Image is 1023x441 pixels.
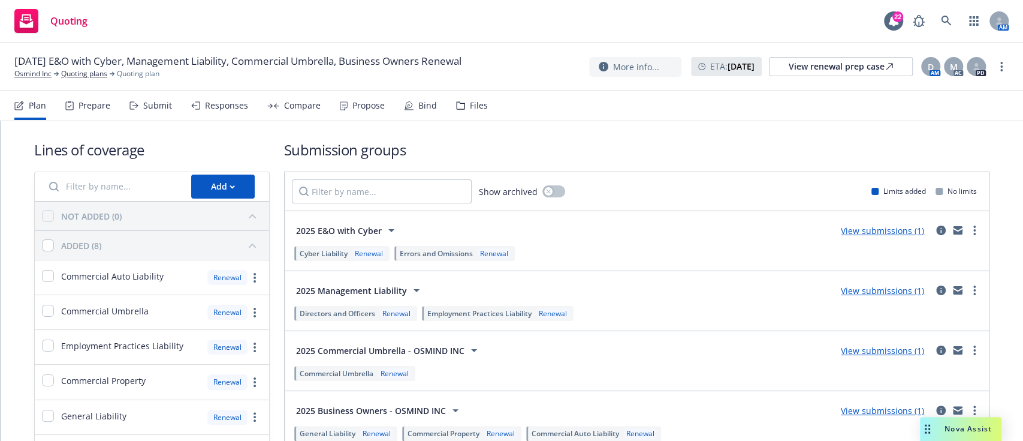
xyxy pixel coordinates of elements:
a: more [248,340,262,355]
div: Renewal [360,428,393,439]
input: Filter by name... [292,179,472,203]
span: More info... [613,61,659,73]
a: more [248,375,262,389]
span: Employment Practices Liability [427,308,532,319]
a: View submissions (1) [841,405,924,416]
span: 2025 Management Liability [296,284,407,297]
div: 22 [892,11,903,22]
div: No limits [936,186,977,196]
a: more [967,403,982,418]
div: Plan [29,101,46,110]
div: Renewal [380,308,413,319]
a: mail [950,403,965,418]
div: ADDED (8) [61,239,101,252]
span: D [928,61,934,73]
a: circleInformation [934,403,948,418]
span: Employment Practices Liability [61,340,183,352]
span: Directors and Officers [300,308,375,319]
span: Quoting [50,16,87,26]
div: Bind [418,101,437,110]
span: Commercial Umbrella [61,305,149,317]
span: 2025 E&O with Cyber [296,224,382,237]
a: more [967,283,982,298]
a: circleInformation [934,223,948,238]
a: mail [950,223,965,238]
div: Drag to move [920,417,935,441]
div: Limits added [871,186,926,196]
span: Quoting plan [117,68,159,79]
span: Show archived [479,185,538,198]
div: Renewal [478,248,511,259]
strong: [DATE] [728,61,755,72]
span: General Liability [61,410,126,422]
input: Filter by name... [42,175,184,199]
button: NOT ADDED (0) [61,206,262,226]
span: ETA : [710,60,755,73]
div: Renewal [207,270,248,285]
span: [DATE] E&O with Cyber, Management Liability, Commercial Umbrella, Business Owners Renewal [14,54,461,68]
a: more [967,343,982,358]
span: General Liability [300,428,355,439]
a: Quoting [10,4,92,38]
div: Prepare [79,101,110,110]
span: Commercial Auto Liability [61,270,164,283]
span: Commercial Property [408,428,479,439]
span: Nova Assist [944,424,992,434]
a: more [248,410,262,424]
a: Report a Bug [907,9,931,33]
div: Renewal [207,340,248,355]
a: more [248,271,262,285]
div: View renewal prep case [789,58,893,76]
div: Responses [205,101,248,110]
span: M [950,61,958,73]
button: More info... [589,57,681,77]
span: Commercial Auto Liability [532,428,619,439]
h1: Lines of coverage [34,140,270,160]
div: Renewal [624,428,657,439]
span: 2025 Commercial Umbrella - OSMIND INC [296,344,464,357]
span: Commercial Property [61,374,146,387]
a: mail [950,283,965,298]
div: NOT ADDED (0) [61,210,122,223]
a: more [967,223,982,238]
div: Renewal [207,305,248,320]
div: Add [211,175,235,198]
a: more [994,59,1009,74]
button: ADDED (8) [61,236,262,255]
div: Renewal [484,428,517,439]
h1: Submission groups [284,140,990,160]
button: 2025 Business Owners - OSMIND INC [292,398,467,422]
a: Quoting plans [61,68,107,79]
button: 2025 Commercial Umbrella - OSMIND INC [292,338,485,362]
a: View submissions (1) [841,225,924,236]
div: Renewal [207,374,248,389]
span: Errors and Omissions [400,248,473,259]
a: circleInformation [934,283,948,298]
div: Files [470,101,488,110]
span: 2025 Business Owners - OSMIND INC [296,404,446,417]
div: Renewal [378,368,411,379]
span: Commercial Umbrella [300,368,373,379]
a: Switch app [962,9,986,33]
button: Nova Assist [920,417,1001,441]
div: Renewal [352,248,385,259]
div: Submit [143,101,172,110]
span: Cyber Liability [300,248,348,259]
a: View submissions (1) [841,285,924,296]
div: Propose [352,101,385,110]
div: Renewal [536,308,569,319]
a: Osmind Inc [14,68,52,79]
div: Renewal [207,410,248,425]
a: mail [950,343,965,358]
a: more [248,305,262,320]
button: 2025 E&O with Cyber [292,218,403,242]
div: Compare [284,101,321,110]
a: View renewal prep case [769,57,913,76]
a: circleInformation [934,343,948,358]
a: Search [934,9,958,33]
button: 2025 Management Liability [292,278,428,302]
a: View submissions (1) [841,345,924,356]
button: Add [191,175,255,199]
